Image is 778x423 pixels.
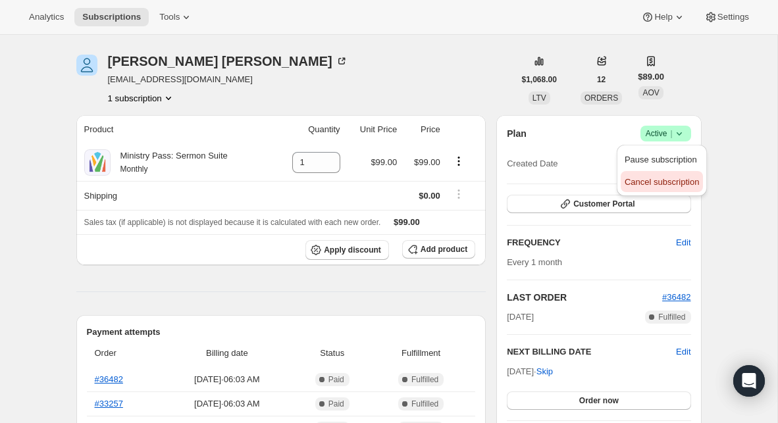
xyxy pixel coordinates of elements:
span: 12 [597,74,606,85]
span: AOV [642,88,659,97]
h2: Payment attempts [87,326,476,339]
button: Analytics [21,8,72,26]
span: Sean Fitzgerld [76,55,97,76]
span: ORDERS [584,93,618,103]
span: [DATE] · [507,366,553,376]
span: Subscriptions [82,12,141,22]
span: Created Date [507,157,558,170]
span: Apply discount [324,245,381,255]
span: Tools [159,12,180,22]
span: [DATE] · 06:03 AM [164,373,290,386]
button: Edit [668,232,698,253]
button: Product actions [448,154,469,168]
span: Billing date [164,347,290,360]
button: Product actions [108,91,175,105]
button: Add product [402,240,475,259]
th: Order [87,339,161,368]
span: Fulfilled [658,312,685,322]
button: Tools [151,8,201,26]
span: Customer Portal [573,199,635,209]
span: Pause subscription [625,155,697,164]
th: Product [76,115,273,144]
button: Help [633,8,693,26]
a: #36482 [95,374,123,384]
span: Paid [328,399,344,409]
span: $89.00 [638,70,664,84]
button: $1,068.00 [514,70,565,89]
button: Cancel subscription [621,171,703,192]
button: Shipping actions [448,187,469,201]
span: Cancel subscription [625,177,699,187]
span: $0.00 [419,191,440,201]
img: product img [84,149,111,176]
h2: NEXT BILLING DATE [507,345,676,359]
span: Help [654,12,672,22]
span: $1,068.00 [522,74,557,85]
span: LTV [532,93,546,103]
span: Fulfilled [411,399,438,409]
span: $99.00 [394,217,420,227]
button: Pause subscription [621,149,703,170]
div: Open Intercom Messenger [733,365,765,397]
th: Unit Price [344,115,402,144]
button: Settings [696,8,757,26]
span: Settings [717,12,749,22]
span: | [670,128,672,139]
span: $99.00 [414,157,440,167]
button: Apply discount [305,240,389,260]
button: Subscriptions [74,8,149,26]
span: Add product [421,244,467,255]
a: #33257 [95,399,123,409]
span: Sales tax (if applicable) is not displayed because it is calculated with each new order. [84,218,381,227]
span: Every 1 month [507,257,562,267]
button: Edit [676,345,690,359]
span: Order now [579,395,619,406]
span: Skip [536,365,553,378]
th: Quantity [273,115,344,144]
button: Customer Portal [507,195,690,213]
span: [DATE] [507,311,534,324]
span: Paid [328,374,344,385]
h2: Plan [507,127,527,140]
button: Skip [529,361,561,382]
span: [DATE] · 06:03 AM [164,397,290,411]
span: Fulfillment [375,347,467,360]
span: Active [646,127,686,140]
a: #36482 [662,292,690,302]
th: Shipping [76,181,273,210]
span: Fulfilled [411,374,438,385]
span: Edit [676,236,690,249]
small: Monthly [120,164,148,174]
span: $99.00 [371,157,397,167]
div: [PERSON_NAME] [PERSON_NAME] [108,55,348,68]
th: Price [401,115,444,144]
span: Analytics [29,12,64,22]
button: 12 [589,70,613,89]
div: Ministry Pass: Sermon Suite [111,149,228,176]
span: [EMAIL_ADDRESS][DOMAIN_NAME] [108,73,348,86]
button: #36482 [662,291,690,304]
button: Order now [507,391,690,410]
span: Status [298,347,367,360]
h2: FREQUENCY [507,236,676,249]
h2: LAST ORDER [507,291,662,304]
